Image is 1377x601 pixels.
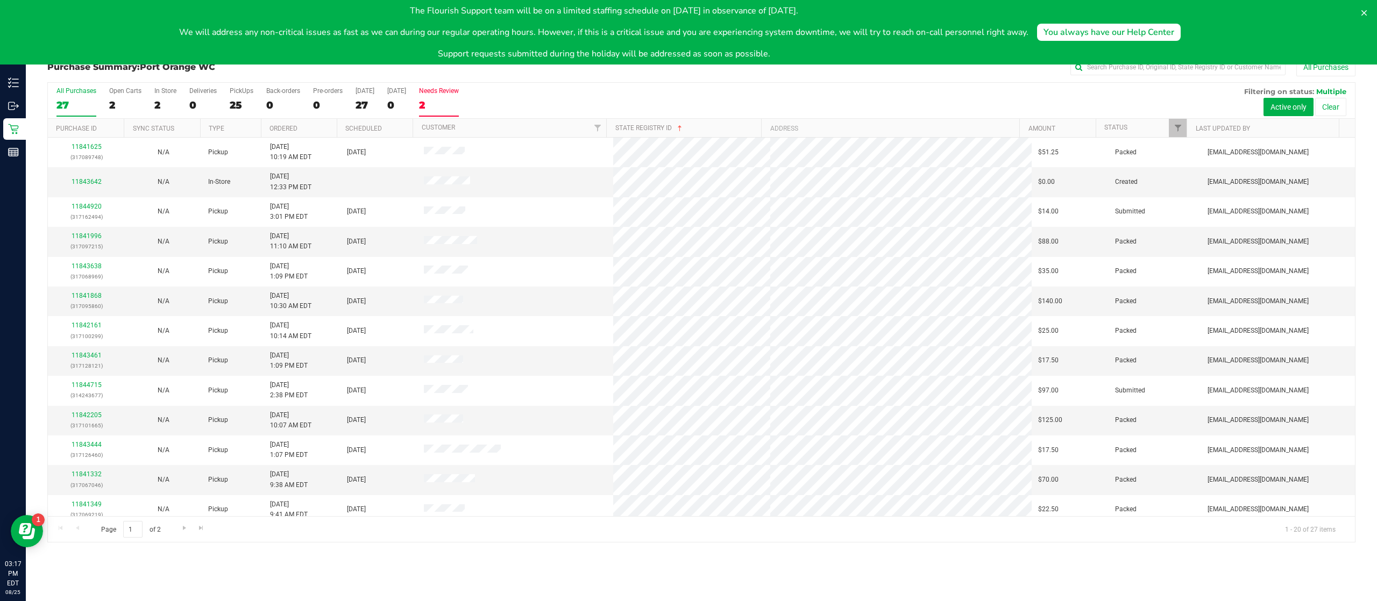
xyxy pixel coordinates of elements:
[194,521,209,535] a: Go to the last page
[1070,59,1286,75] input: Search Purchase ID, Original ID, State Registry ID or Customer Name...
[72,203,102,210] a: 11844920
[1208,385,1309,396] span: [EMAIL_ADDRESS][DOMAIN_NAME]
[1038,266,1059,276] span: $35.00
[179,26,1028,39] p: We will address any non-critical issues as fast as we can during our regular operating hours. How...
[761,119,1019,138] th: Address
[1038,237,1059,247] span: $88.00
[158,327,169,334] span: Not Applicable
[419,99,459,111] div: 2
[54,390,118,400] p: (314243677)
[54,152,118,162] p: (317089748)
[158,504,169,514] button: N/A
[1244,87,1314,96] span: Filtering on status:
[1115,177,1138,187] span: Created
[270,142,311,162] span: [DATE] 10:19 AM EDT
[313,87,343,95] div: Pre-orders
[270,231,311,252] span: [DATE] 11:10 AM EDT
[208,415,228,425] span: Pickup
[56,87,96,95] div: All Purchases
[347,296,366,306] span: [DATE]
[208,445,228,455] span: Pickup
[54,450,118,460] p: (317126460)
[54,361,118,371] p: (317128121)
[1208,445,1309,455] span: [EMAIL_ADDRESS][DOMAIN_NAME]
[1196,125,1250,132] a: Last Updated By
[54,212,118,222] p: (317162494)
[154,87,176,95] div: In Store
[54,480,118,490] p: (317067046)
[1038,206,1059,217] span: $14.00
[158,415,169,425] button: N/A
[158,476,169,483] span: Not Applicable
[347,504,366,514] span: [DATE]
[1169,119,1187,137] a: Filter
[356,87,374,95] div: [DATE]
[1115,296,1137,306] span: Packed
[1208,355,1309,366] span: [EMAIL_ADDRESS][DOMAIN_NAME]
[1038,475,1059,485] span: $70.00
[154,99,176,111] div: 2
[208,385,228,396] span: Pickup
[158,475,169,485] button: N/A
[158,385,169,396] button: N/A
[56,125,97,132] a: Purchase ID
[1296,58,1355,76] button: All Purchases
[270,499,308,520] span: [DATE] 9:41 AM EDT
[133,125,174,132] a: Sync Status
[422,124,455,131] a: Customer
[158,238,169,245] span: Not Applicable
[270,171,311,192] span: [DATE] 12:33 PM EDT
[1038,355,1059,366] span: $17.50
[270,380,308,400] span: [DATE] 2:38 PM EDT
[1104,124,1127,131] a: Status
[179,4,1028,17] p: The Flourish Support team will be on a limited staffing schedule on [DATE] in observance of [DATE].
[208,206,228,217] span: Pickup
[158,177,169,187] button: N/A
[269,125,297,132] a: Ordered
[72,381,102,389] a: 11844715
[270,410,311,431] span: [DATE] 10:07 AM EDT
[419,87,459,95] div: Needs Review
[209,125,224,132] a: Type
[92,521,169,538] span: Page of 2
[1115,206,1145,217] span: Submitted
[1115,415,1137,425] span: Packed
[1115,147,1137,158] span: Packed
[266,87,300,95] div: Back-orders
[270,350,308,371] span: [DATE] 1:09 PM EDT
[72,352,102,359] a: 11843461
[1208,326,1309,336] span: [EMAIL_ADDRESS][DOMAIN_NAME]
[347,445,366,455] span: [DATE]
[270,320,311,341] span: [DATE] 10:14 AM EDT
[270,469,308,490] span: [DATE] 9:38 AM EDT
[158,266,169,276] button: N/A
[1044,26,1174,39] div: You always have our Help Center
[8,101,19,111] inline-svg: Outbound
[1208,415,1309,425] span: [EMAIL_ADDRESS][DOMAIN_NAME]
[208,475,228,485] span: Pickup
[54,420,118,431] p: (317101665)
[347,385,366,396] span: [DATE]
[11,515,43,547] iframe: Resource center
[47,62,484,72] h3: Purchase Summary:
[615,124,684,132] a: State Registry ID
[54,510,118,520] p: (317069219)
[1038,445,1059,455] span: $17.50
[208,237,228,247] span: Pickup
[1115,266,1137,276] span: Packed
[347,266,366,276] span: [DATE]
[313,99,343,111] div: 0
[1115,385,1145,396] span: Submitted
[1115,504,1137,514] span: Packed
[1038,504,1059,514] span: $22.50
[347,415,366,425] span: [DATE]
[347,355,366,366] span: [DATE]
[158,505,169,513] span: Not Applicable
[208,266,228,276] span: Pickup
[72,411,102,419] a: 11842205
[1038,296,1062,306] span: $140.00
[158,416,169,424] span: Not Applicable
[208,147,228,158] span: Pickup
[158,147,169,158] button: N/A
